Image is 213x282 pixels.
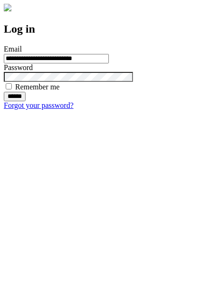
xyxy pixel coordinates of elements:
[4,101,73,109] a: Forgot your password?
[4,63,33,71] label: Password
[4,45,22,53] label: Email
[15,83,60,91] label: Remember me
[4,23,209,35] h2: Log in
[4,4,11,11] img: logo-4e3dc11c47720685a147b03b5a06dd966a58ff35d612b21f08c02c0306f2b779.png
